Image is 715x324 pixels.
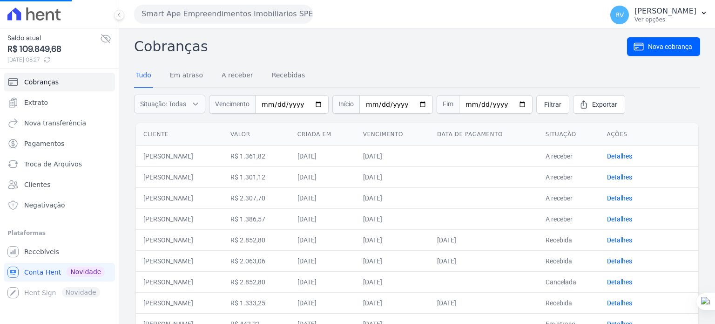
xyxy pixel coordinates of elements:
[603,2,715,28] button: RV [PERSON_NAME] Ver opções
[4,155,115,173] a: Troca de Arquivos
[4,175,115,194] a: Clientes
[607,194,632,202] a: Detalhes
[356,145,430,166] td: [DATE]
[290,292,356,313] td: [DATE]
[290,208,356,229] td: [DATE]
[430,123,538,146] th: Data de pagamento
[356,250,430,271] td: [DATE]
[24,77,59,87] span: Cobranças
[220,64,255,88] a: A receber
[573,95,625,114] a: Exportar
[538,229,600,250] td: Recebida
[290,166,356,187] td: [DATE]
[356,229,430,250] td: [DATE]
[356,271,430,292] td: [DATE]
[538,271,600,292] td: Cancelada
[607,299,632,307] a: Detalhes
[592,100,617,109] span: Exportar
[290,123,356,146] th: Criada em
[7,55,100,64] span: [DATE] 08:27
[437,95,459,114] span: Fim
[4,134,115,153] a: Pagamentos
[136,229,223,250] td: [PERSON_NAME]
[538,250,600,271] td: Recebida
[607,173,632,181] a: Detalhes
[544,100,561,109] span: Filtrar
[24,268,61,277] span: Conta Hent
[223,271,290,292] td: R$ 2.852,80
[4,242,115,261] a: Recebíveis
[223,250,290,271] td: R$ 2.063,06
[356,123,430,146] th: Vencimento
[7,73,111,302] nav: Sidebar
[4,114,115,132] a: Nova transferência
[223,166,290,187] td: R$ 1.301,12
[136,166,223,187] td: [PERSON_NAME]
[356,292,430,313] td: [DATE]
[136,145,223,166] td: [PERSON_NAME]
[7,43,100,55] span: R$ 109.849,68
[607,257,632,265] a: Detalhes
[4,196,115,214] a: Negativação
[24,159,82,169] span: Troca de Arquivos
[356,166,430,187] td: [DATE]
[600,123,698,146] th: Ações
[634,16,696,23] p: Ver opções
[67,267,105,277] span: Novidade
[134,36,627,57] h2: Cobranças
[356,187,430,208] td: [DATE]
[332,95,359,114] span: Início
[136,271,223,292] td: [PERSON_NAME]
[430,229,538,250] td: [DATE]
[290,271,356,292] td: [DATE]
[24,118,86,128] span: Nova transferência
[648,42,692,51] span: Nova cobrança
[270,64,307,88] a: Recebidas
[223,208,290,229] td: R$ 1.386,57
[223,187,290,208] td: R$ 2.307,70
[615,12,624,18] span: RV
[7,33,100,43] span: Saldo atual
[538,187,600,208] td: A receber
[24,200,65,210] span: Negativação
[290,187,356,208] td: [DATE]
[223,292,290,313] td: R$ 1.333,25
[140,99,186,109] span: Situação: Todas
[538,208,600,229] td: A receber
[430,292,538,313] td: [DATE]
[209,95,255,114] span: Vencimento
[607,278,632,286] a: Detalhes
[4,263,115,282] a: Conta Hent Novidade
[538,123,600,146] th: Situação
[24,98,48,107] span: Extrato
[634,7,696,16] p: [PERSON_NAME]
[538,166,600,187] td: A receber
[538,292,600,313] td: Recebida
[4,93,115,112] a: Extrato
[290,250,356,271] td: [DATE]
[430,250,538,271] td: [DATE]
[536,95,569,114] a: Filtrar
[24,247,59,256] span: Recebíveis
[223,123,290,146] th: Valor
[168,64,205,88] a: Em atraso
[607,152,632,160] a: Detalhes
[223,145,290,166] td: R$ 1.361,82
[4,73,115,91] a: Cobranças
[24,139,64,148] span: Pagamentos
[134,5,313,23] button: Smart Ape Empreendimentos Imobiliarios SPE LTDA
[607,215,632,223] a: Detalhes
[223,229,290,250] td: R$ 2.852,80
[136,187,223,208] td: [PERSON_NAME]
[134,95,205,113] button: Situação: Todas
[7,227,111,239] div: Plataformas
[538,145,600,166] td: A receber
[136,250,223,271] td: [PERSON_NAME]
[136,208,223,229] td: [PERSON_NAME]
[136,292,223,313] td: [PERSON_NAME]
[356,208,430,229] td: [DATE]
[607,236,632,244] a: Detalhes
[290,229,356,250] td: [DATE]
[134,64,153,88] a: Tudo
[24,180,50,189] span: Clientes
